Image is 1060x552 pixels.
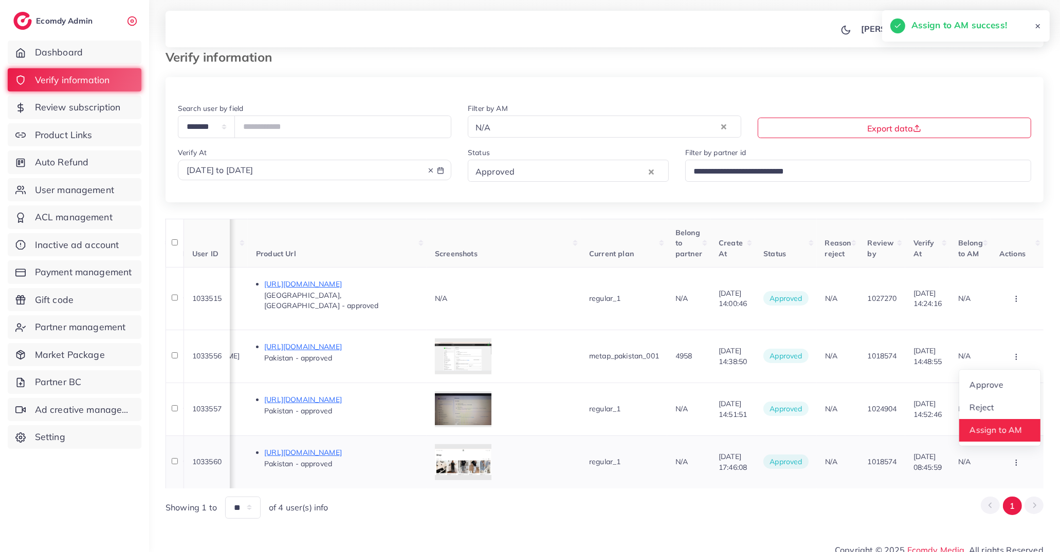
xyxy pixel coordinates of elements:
[13,12,95,30] a: logoEcomdy Admin
[166,502,217,513] span: Showing 1 to
[178,147,207,158] label: Verify At
[518,163,646,179] input: Search for option
[35,128,93,142] span: Product Links
[35,156,89,169] span: Auto Refund
[913,399,942,418] span: [DATE] 14:52:46
[867,123,921,134] span: Export data
[999,249,1026,258] span: Actions
[264,393,418,406] p: [URL][DOMAIN_NAME]
[825,294,837,303] span: N/A
[264,278,418,290] p: [URL][DOMAIN_NAME]
[473,164,517,179] span: Approved
[35,430,65,444] span: Setting
[192,404,222,413] span: 1033557
[958,457,971,466] span: N/A
[435,449,491,475] img: img uploaded
[825,457,837,466] span: N/A
[468,103,508,113] label: Filter by AM
[256,249,296,258] span: Product Url
[675,351,692,360] span: 4958
[675,294,688,303] span: N/A
[913,346,942,366] span: [DATE] 14:48:55
[192,457,222,466] span: 1033560
[8,233,141,257] a: Inactive ad account
[8,425,141,449] a: Setting
[35,211,113,224] span: ACL management
[763,454,808,469] span: approved
[589,404,620,413] span: regular_1
[1003,497,1022,516] button: Go to page 1
[958,294,971,303] span: N/A
[8,370,141,394] a: Partner BC
[981,497,1044,516] ul: Pagination
[8,288,141,312] a: Gift code
[8,260,141,284] a: Payment management
[911,18,1007,32] h5: Assign to AM success!
[8,315,141,339] a: Partner management
[868,457,897,466] span: 1018574
[825,238,851,258] span: Reason reject
[35,183,114,197] span: User management
[913,452,942,471] span: [DATE] 08:45:59
[35,375,82,389] span: Partner BC
[187,165,253,175] span: [DATE] to [DATE]
[763,291,808,306] span: approved
[473,120,492,135] span: N/A
[589,457,620,466] span: regular_1
[435,393,491,425] img: img uploaded
[435,294,447,303] span: N/A
[675,228,702,258] span: Belong to partner
[35,403,134,416] span: Ad creative management
[690,163,1018,179] input: Search for option
[8,96,141,119] a: Review subscription
[36,16,95,26] h2: Ecomdy Admin
[8,123,141,147] a: Product Links
[763,249,786,258] span: Status
[719,238,743,258] span: Create At
[264,446,418,459] p: [URL][DOMAIN_NAME]
[178,103,243,113] label: Search user by field
[719,346,747,366] span: [DATE] 14:38:50
[970,379,1004,390] span: Approve
[435,342,491,371] img: img uploaded
[675,457,688,466] span: N/A
[649,165,654,177] button: Clear Selected
[8,205,141,229] a: ACL management
[494,119,719,135] input: Search for option
[35,46,83,59] span: Dashboard
[35,293,74,307] span: Gift code
[719,452,747,471] span: [DATE] 17:46:08
[192,249,218,258] span: User ID
[468,116,741,138] div: Search for option
[685,160,1031,182] div: Search for option
[8,68,141,92] a: Verify information
[269,502,328,513] span: of 4 user(s) info
[868,351,897,360] span: 1018574
[8,178,141,202] a: User management
[868,404,897,413] span: 1024904
[685,147,746,158] label: Filter by partner id
[35,348,105,361] span: Market Package
[264,340,418,353] p: [URL][DOMAIN_NAME]
[264,353,332,363] span: Pakistan - approved
[868,238,894,258] span: Review by
[958,238,983,258] span: Belong to AM
[719,399,747,418] span: [DATE] 14:51:51
[825,351,837,360] span: N/A
[192,351,222,360] span: 1033556
[970,402,995,412] span: Reject
[8,343,141,367] a: Market Package
[264,291,378,310] span: [GEOGRAPHIC_DATA], [GEOGRAPHIC_DATA] - approved
[855,18,1035,39] a: [PERSON_NAME] [PERSON_NAME]avatar
[468,160,669,182] div: Search for option
[589,249,634,258] span: Current plan
[763,349,808,363] span: approved
[435,249,478,258] span: Screenshots
[763,402,808,416] span: approved
[675,404,688,413] span: N/A
[861,23,1004,35] p: [PERSON_NAME] [PERSON_NAME]
[35,101,121,114] span: Review subscription
[589,294,620,303] span: regular_1
[589,351,659,360] span: metap_pakistan_001
[8,398,141,422] a: Ad creative management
